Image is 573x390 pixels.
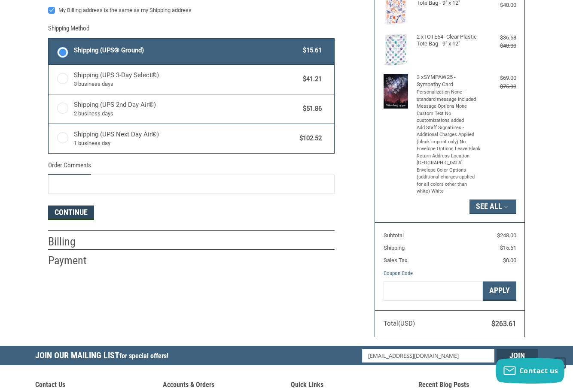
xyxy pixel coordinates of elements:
[74,70,299,88] span: Shipping (UPS 3-Day Select®)
[74,109,299,118] span: 2 business days
[48,24,89,38] legend: Shipping Method
[496,358,564,384] button: Contact us
[384,281,483,301] input: Gift Certificate or Coupon Code
[295,133,322,143] span: $102.52
[299,74,322,84] span: $41.21
[417,124,481,146] li: Add Staff Signatures - Additional Charges Applied (black imprint only) No
[417,74,481,88] h4: 3 x SYMPAW25 - Sympathy Card
[299,45,322,55] span: $15.61
[48,7,335,14] label: My Billing address is the same as my Shipping address
[483,33,516,42] div: $36.68
[417,103,481,110] li: Message Options None
[384,232,404,239] span: Subtotal
[384,270,413,276] a: Coupon Code
[497,232,516,239] span: $248.00
[483,281,516,301] button: Apply
[384,257,407,263] span: Sales Tax
[384,245,405,251] span: Shipping
[417,89,481,103] li: Personalization None - standard message included
[483,74,516,82] div: $69.00
[519,366,558,375] span: Contact us
[74,80,299,88] span: 3 business days
[491,320,516,328] span: $263.61
[35,346,173,368] h5: Join Our Mailing List
[74,139,296,148] span: 1 business day
[417,153,481,167] li: Return Address Location [GEOGRAPHIC_DATA]
[48,235,98,249] h2: Billing
[299,104,322,114] span: $51.86
[48,160,91,175] legend: Order Comments
[48,206,94,220] button: Continue
[384,320,415,327] span: Total (USD)
[483,42,516,50] div: $48.00
[417,110,481,124] li: Custom Text No customizations added
[483,82,516,91] div: $75.00
[417,33,481,48] h4: 2 x TOTE54- Clear Plastic Tote Bag - 9" x 12"
[74,130,296,148] span: Shipping (UPS Next Day Air®)
[503,257,516,263] span: $0.00
[74,45,299,55] span: Shipping (UPS® Ground)
[417,167,481,195] li: Envelope Color Options (additional charges applied for all colors other than white) White
[119,352,168,360] span: for special offers!
[48,254,98,268] h2: Payment
[74,100,299,118] span: Shipping (UPS 2nd Day Air®)
[483,1,516,9] div: $48.00
[362,349,495,363] input: Email
[500,245,516,251] span: $15.61
[469,200,516,214] button: See All
[417,145,481,153] li: Envelope Options Leave Blank
[497,349,538,363] input: Join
